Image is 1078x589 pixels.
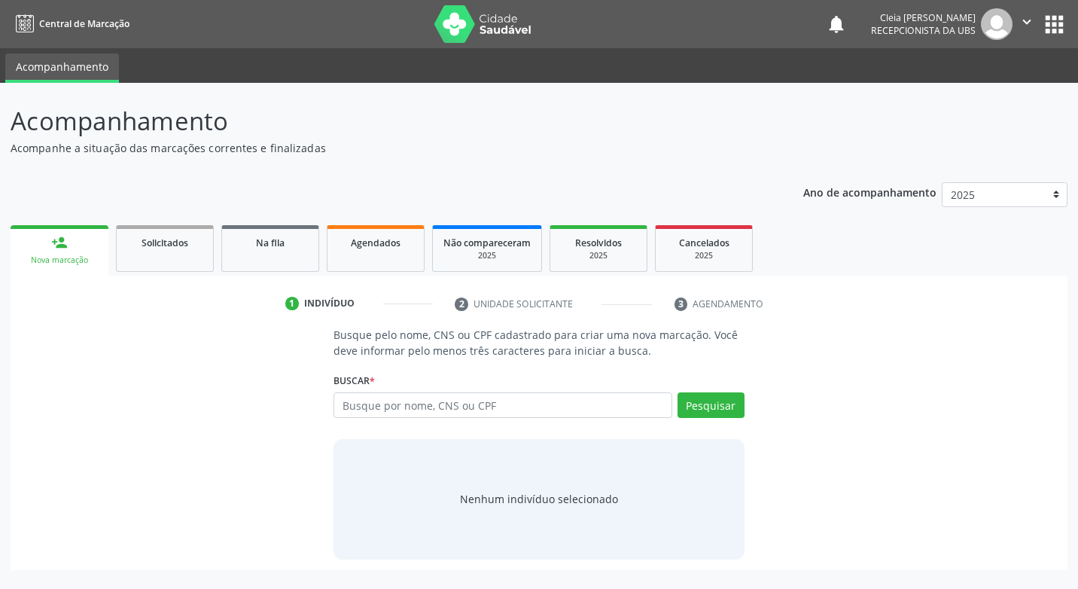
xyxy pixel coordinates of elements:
[803,182,936,201] p: Ano de acompanhamento
[443,250,531,261] div: 2025
[561,250,636,261] div: 2025
[333,369,375,392] label: Buscar
[142,237,188,249] span: Solicitados
[443,237,531,249] span: Não compareceram
[51,234,68,251] div: person_add
[21,255,98,266] div: Nova marcação
[304,297,355,310] div: Indivíduo
[871,11,976,24] div: Cleia [PERSON_NAME]
[11,140,751,156] p: Acompanhe a situação das marcações correntes e finalizadas
[981,8,1013,40] img: img
[1041,11,1067,38] button: apps
[679,237,729,249] span: Cancelados
[333,392,671,418] input: Busque por nome, CNS ou CPF
[5,53,119,83] a: Acompanhamento
[256,237,285,249] span: Na fila
[11,102,751,140] p: Acompanhamento
[678,392,745,418] button: Pesquisar
[11,11,129,36] a: Central de Marcação
[39,17,129,30] span: Central de Marcação
[575,237,622,249] span: Resolvidos
[826,14,847,35] button: notifications
[1013,8,1041,40] button: 
[333,327,744,359] p: Busque pelo nome, CNS ou CPF cadastrado para criar uma nova marcação. Você deve informar pelo men...
[460,491,618,507] div: Nenhum indivíduo selecionado
[666,250,742,261] div: 2025
[351,237,400,249] span: Agendados
[285,297,299,310] div: 1
[871,24,976,37] span: Recepcionista da UBS
[1019,14,1035,30] i: 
